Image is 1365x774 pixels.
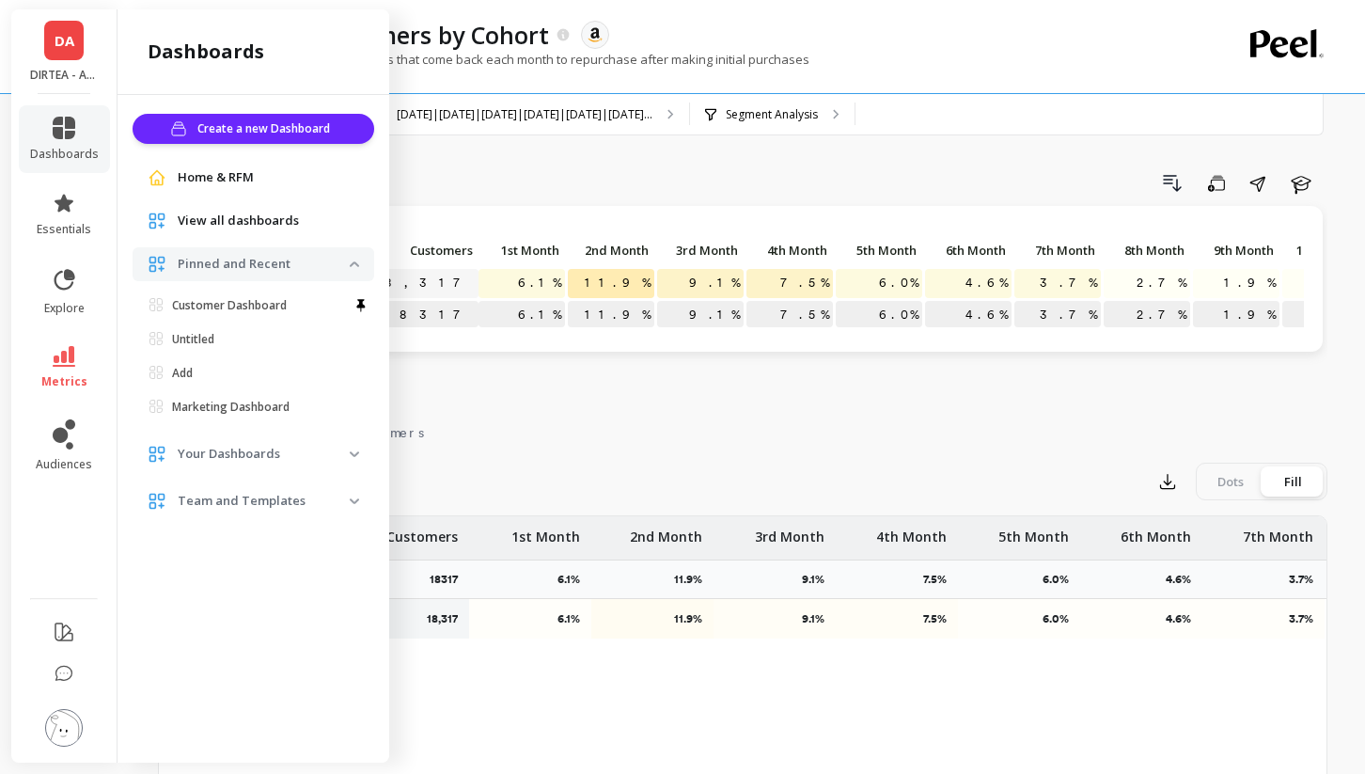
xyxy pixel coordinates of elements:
[923,572,958,587] p: 7.5%
[1014,237,1101,263] p: 7th Month
[158,408,1327,451] nav: Tabs
[657,237,744,263] p: 3rd Month
[178,492,350,511] p: Team and Templates
[674,572,714,587] p: 11.9%
[1013,237,1103,266] div: Toggle SortBy
[685,269,744,297] span: 9.1%
[835,237,924,266] div: Toggle SortBy
[1192,237,1281,266] div: Toggle SortBy
[755,516,824,546] p: 3rd Month
[367,269,479,297] a: 18,317
[836,301,922,329] p: 6.0%
[172,298,287,313] p: Customer Dashboard
[44,301,85,316] span: explore
[430,572,469,587] p: 18317
[568,301,654,329] p: 11.9%
[1103,237,1192,266] div: Toggle SortBy
[350,498,359,504] img: down caret icon
[1036,269,1101,297] span: 3.7%
[148,492,166,511] img: navigation item icon
[848,611,947,626] p: 7.5%
[875,269,922,297] span: 6.0%
[657,301,744,329] p: 9.1%
[37,222,91,237] span: essentials
[350,261,359,267] img: down caret icon
[41,374,87,389] span: metrics
[745,237,835,266] div: Toggle SortBy
[140,326,374,353] a: Untitled
[427,611,458,626] p: 18,317
[656,237,745,266] div: Toggle SortBy
[178,168,254,187] span: Home & RFM
[1104,301,1190,329] p: 2.7%
[172,332,214,347] p: Untitled
[1286,243,1363,258] span: 10th Month
[45,709,83,747] img: profile picture
[1215,611,1313,626] p: 3.7%
[140,360,374,387] a: add
[876,516,947,546] p: 4th Month
[1107,243,1185,258] span: 8th Month
[158,51,809,68] p: The number of returning customers that come back each month to repurchase after making initial pu...
[1121,516,1191,546] p: 6th Month
[172,366,193,381] p: Add
[366,237,479,263] p: Customers
[140,394,374,420] a: Marketing Dashboard
[568,237,654,263] p: 2nd Month
[30,147,99,162] span: dashboards
[557,572,591,587] p: 6.1%
[1193,237,1279,263] p: 9th Month
[178,255,350,274] p: Pinned and Recent
[572,243,649,258] span: 2nd Month
[172,400,290,415] p: Marketing Dashboard
[1092,611,1191,626] p: 4.6%
[350,451,359,457] img: down caret icon
[746,237,833,263] p: 4th Month
[726,107,818,122] p: Segment Analysis
[1197,243,1274,258] span: 9th Month
[369,243,473,258] span: Customers
[1243,516,1313,546] p: 7th Month
[839,243,917,258] span: 5th Month
[148,168,166,187] img: navigation item icon
[511,516,580,546] p: 1st Month
[478,237,567,266] div: Toggle SortBy
[802,572,836,587] p: 9.1%
[630,516,702,546] p: 2nd Month
[661,243,738,258] span: 3rd Month
[1200,466,1262,497] div: Dots
[481,611,580,626] p: 6.1%
[726,611,824,626] p: 9.1%
[750,243,827,258] span: 4th Month
[397,107,652,122] p: [DATE]|[DATE]|[DATE]|[DATE]|[DATE]|[DATE]...
[140,292,374,319] a: Customer Dashboard
[30,68,99,83] p: DIRTEA - Amazon
[479,301,565,329] p: 6.1%
[178,212,299,230] span: View all dashboards
[178,212,359,230] a: View all dashboards
[148,212,166,230] img: navigation item icon
[1104,237,1190,263] p: 8th Month
[148,445,166,464] img: navigation item icon
[55,30,74,52] span: DA
[482,243,559,258] span: 1st Month
[777,269,833,297] span: 7.5%
[581,269,654,297] span: 11.9%
[929,243,1006,258] span: 6th Month
[962,269,1012,297] span: 4.6%
[386,516,458,546] p: Customers
[479,237,565,263] p: 1st Month
[365,237,454,266] div: Toggle SortBy
[133,114,374,144] button: Create a new Dashboard
[836,237,922,263] p: 5th Month
[1018,243,1095,258] span: 7th Month
[1166,572,1202,587] p: 4.6%
[148,39,264,65] h2: dashboards
[1262,466,1324,497] div: Fill
[36,457,92,472] span: audiences
[1043,572,1080,587] p: 6.0%
[567,237,656,266] div: Toggle SortBy
[1289,572,1325,587] p: 3.7%
[746,301,833,329] p: 7.5%
[604,611,702,626] p: 11.9%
